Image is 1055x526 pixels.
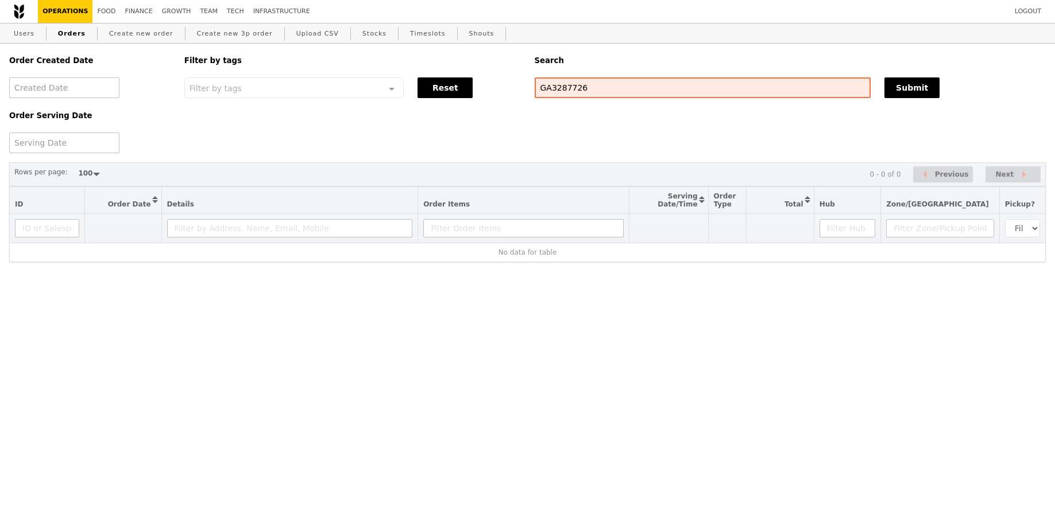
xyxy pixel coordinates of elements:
[935,167,969,181] span: Previous
[714,192,736,208] span: Order Type
[9,133,119,153] input: Serving Date
[9,24,39,44] a: Users
[14,4,24,19] img: Grain logo
[167,200,194,208] span: Details
[535,56,1046,65] h5: Search
[913,166,973,183] button: Previous
[53,24,90,44] a: Orders
[292,24,343,44] a: Upload CSV
[995,167,1014,181] span: Next
[15,219,79,237] input: ID or Salesperson name
[1005,200,1035,208] span: Pickup?
[14,166,68,178] label: Rows per page:
[192,24,277,44] a: Create new 3p order
[405,24,450,44] a: Timeslots
[884,77,940,98] button: Submit
[9,77,119,98] input: Created Date
[358,24,391,44] a: Stocks
[535,77,871,98] input: Search any field
[418,77,473,98] button: Reset
[105,24,178,44] a: Create new order
[184,56,521,65] h5: Filter by tags
[869,170,901,178] div: 0 - 0 of 0
[820,200,835,208] span: Hub
[15,248,1040,256] div: No data for table
[465,24,499,44] a: Shouts
[190,83,242,93] span: Filter by tags
[167,219,413,237] input: Filter by Address, Name, Email, Mobile
[15,200,23,208] span: ID
[820,219,876,237] input: Filter Hub
[886,200,989,208] span: Zone/[GEOGRAPHIC_DATA]
[986,166,1041,183] button: Next
[9,56,171,65] h5: Order Created Date
[423,219,624,237] input: Filter Order Items
[9,111,171,120] h5: Order Serving Date
[423,200,470,208] span: Order Items
[886,219,994,237] input: Filter Zone/Pickup Point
